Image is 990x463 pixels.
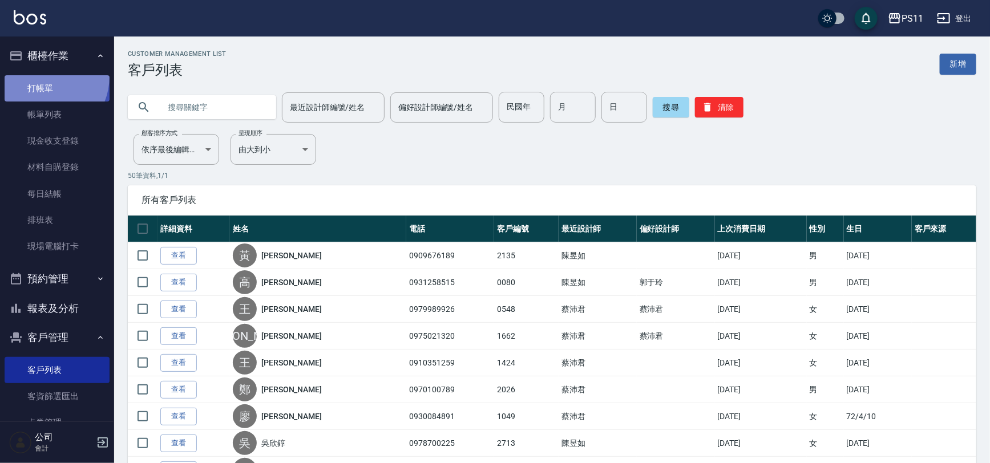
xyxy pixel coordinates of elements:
[653,97,689,117] button: 搜尋
[494,296,559,323] td: 0548
[5,233,110,259] a: 現場電腦打卡
[5,357,110,383] a: 客戶列表
[494,403,559,430] td: 1049
[559,323,637,350] td: 蔡沛君
[494,376,559,403] td: 2026
[239,129,262,137] label: 呈現順序
[5,383,110,409] a: 客資篩選匯出
[844,323,912,350] td: [DATE]
[807,376,844,403] td: 男
[406,242,494,269] td: 0909676189
[559,376,637,403] td: 蔡沛君
[5,294,110,323] button: 報表及分析
[494,350,559,376] td: 1424
[160,300,197,318] a: 查看
[807,242,844,269] td: 男
[160,92,267,123] input: 搜尋關鍵字
[5,207,110,233] a: 排班表
[844,216,912,242] th: 生日
[559,269,637,296] td: 陳昱如
[5,323,110,352] button: 客戶管理
[807,350,844,376] td: 女
[883,7,928,30] button: PS11
[844,430,912,457] td: [DATE]
[715,269,807,296] td: [DATE]
[695,97,743,117] button: 清除
[844,269,912,296] td: [DATE]
[128,170,976,181] p: 50 筆資料, 1 / 1
[807,216,844,242] th: 性別
[160,327,197,345] a: 查看
[559,216,637,242] th: 最近設計師
[844,403,912,430] td: 72/4/10
[14,10,46,25] img: Logo
[35,432,93,443] h5: 公司
[5,154,110,180] a: 材料自購登錄
[233,324,257,348] div: [PERSON_NAME]
[807,430,844,457] td: 女
[715,242,807,269] td: [DATE]
[932,8,976,29] button: 登出
[940,54,976,75] a: 新增
[233,243,257,267] div: 黃
[494,323,559,350] td: 1662
[231,134,316,165] div: 由大到小
[261,357,322,368] a: [PERSON_NAME]
[406,216,494,242] th: 電話
[5,409,110,436] a: 卡券管理
[142,129,177,137] label: 顧客排序方式
[715,296,807,323] td: [DATE]
[912,216,976,242] th: 客戶來源
[406,376,494,403] td: 0970100789
[233,404,257,428] div: 廖
[844,350,912,376] td: [DATE]
[807,269,844,296] td: 男
[807,403,844,430] td: 女
[715,350,807,376] td: [DATE]
[637,216,715,242] th: 偏好設計師
[233,351,257,375] div: 王
[134,134,219,165] div: 依序最後編輯時間
[5,75,110,101] a: 打帳單
[559,430,637,457] td: 陳昱如
[261,411,322,422] a: [PERSON_NAME]
[160,274,197,291] a: 查看
[157,216,230,242] th: 詳細資料
[233,297,257,321] div: 王
[807,323,844,350] td: 女
[128,62,227,78] h3: 客戶列表
[855,7,878,30] button: save
[233,431,257,455] div: 吳
[406,403,494,430] td: 0930084891
[406,269,494,296] td: 0931258515
[160,434,197,452] a: 查看
[494,269,559,296] td: 0080
[9,431,32,454] img: Person
[5,128,110,154] a: 現金收支登錄
[715,376,807,403] td: [DATE]
[406,430,494,457] td: 0978700225
[261,250,322,261] a: [PERSON_NAME]
[5,181,110,207] a: 每日結帳
[406,296,494,323] td: 0979989926
[494,430,559,457] td: 2713
[261,384,322,395] a: [PERSON_NAME]
[406,323,494,350] td: 0975021320
[559,350,637,376] td: 蔡沛君
[142,194,963,206] span: 所有客戶列表
[559,296,637,323] td: 蔡沛君
[5,41,110,71] button: 櫃檯作業
[233,377,257,401] div: 鄭
[844,242,912,269] td: [DATE]
[844,376,912,403] td: [DATE]
[902,11,923,26] div: PS11
[261,330,322,342] a: [PERSON_NAME]
[160,381,197,399] a: 查看
[559,403,637,430] td: 蔡沛君
[637,296,715,323] td: 蔡沛君
[715,430,807,457] td: [DATE]
[5,101,110,128] a: 帳單列表
[406,350,494,376] td: 0910351259
[715,216,807,242] th: 上次消費日期
[261,277,322,288] a: [PERSON_NAME]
